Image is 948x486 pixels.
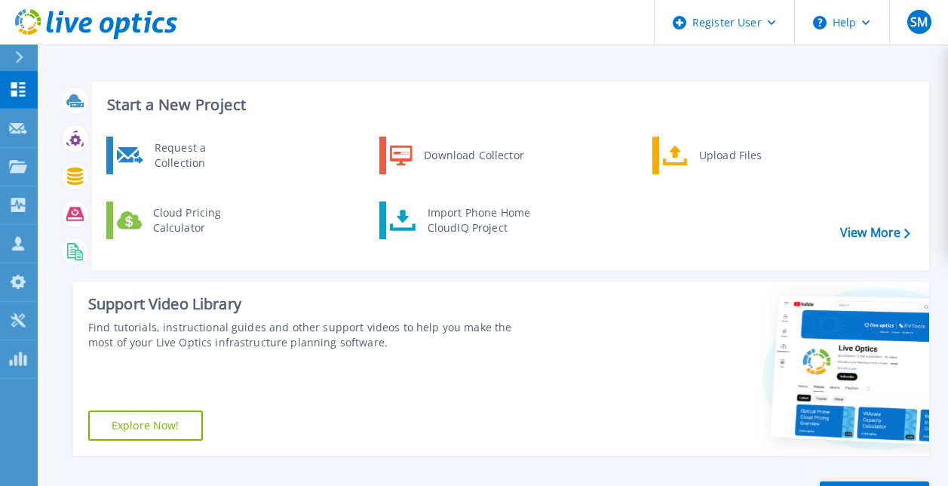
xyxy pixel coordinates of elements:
[88,320,533,350] div: Find tutorials, instructional guides and other support videos to help you make the most of your L...
[652,137,807,174] a: Upload Files
[106,137,261,174] a: Request a Collection
[420,205,538,235] div: Import Phone Home CloudIQ Project
[88,294,533,314] div: Support Video Library
[416,140,530,171] div: Download Collector
[147,140,257,171] div: Request a Collection
[88,411,203,441] a: Explore Now!
[107,97,910,113] h3: Start a New Project
[106,201,261,239] a: Cloud Pricing Calculator
[379,137,534,174] a: Download Collector
[692,140,803,171] div: Upload Files
[146,205,257,235] div: Cloud Pricing Calculator
[840,226,910,240] a: View More
[910,16,928,28] span: SM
